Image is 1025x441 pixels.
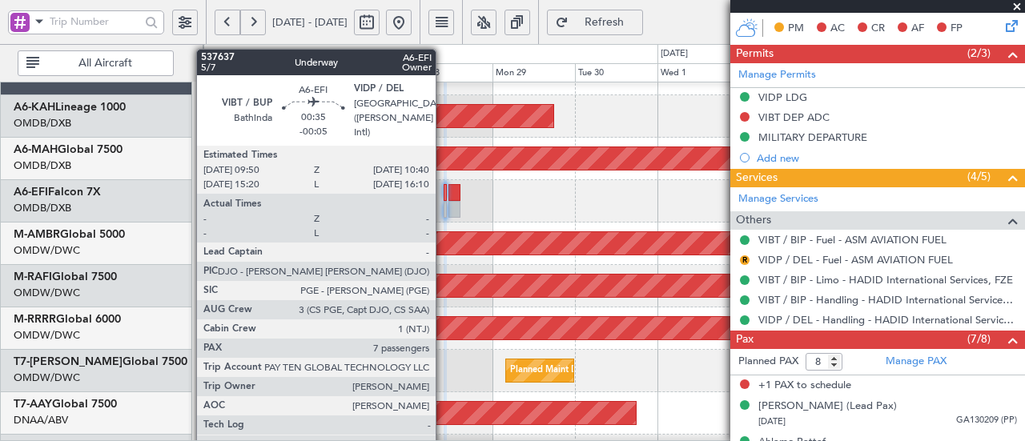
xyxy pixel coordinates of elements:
a: T7-[PERSON_NAME]Global 7500 [14,356,187,367]
span: (7/8) [967,331,991,347]
a: OMDB/DXB [14,201,71,215]
div: Planned Maint [GEOGRAPHIC_DATA] (Al Bateen Executive) [178,104,419,128]
a: OMDB/DXB [14,116,71,130]
span: [DATE] - [DATE] [272,15,348,30]
span: (4/5) [967,168,991,185]
span: AC [830,21,845,37]
div: Thu 25 [163,63,246,82]
span: A6-MAH [14,144,58,155]
div: [DATE] [207,47,234,61]
a: Manage Services [738,191,818,207]
a: T7-AAYGlobal 7500 [14,399,117,410]
div: VIDP LDG [758,90,807,104]
a: A6-MAHGlobal 7500 [14,144,123,155]
a: VIBT / BIP - Fuel - ASM AVIATION FUEL [758,233,947,247]
span: Pax [736,331,754,349]
div: [PERSON_NAME] (Lead Pax) [758,399,897,415]
a: A6-EFIFalcon 7X [14,186,101,198]
span: +1 PAX to schedule [758,378,851,394]
span: A6-KAH [14,102,55,113]
button: R [740,255,750,265]
span: Refresh [572,17,637,28]
label: Planned PAX [738,354,798,370]
span: M-RAFI [14,271,52,283]
a: Manage PAX [886,354,947,370]
div: Sun 28 [410,63,492,82]
a: Manage Permits [738,67,816,83]
a: OMDW/DWC [14,286,80,300]
span: T7-[PERSON_NAME] [14,356,123,367]
span: All Aircraft [42,58,168,69]
a: A6-KAHLineage 1000 [14,102,126,113]
span: (2/3) [967,45,991,62]
div: Fri 26 [246,63,328,82]
a: OMDW/DWC [14,328,80,343]
a: OMDB/DXB [14,158,71,173]
div: Add new [757,151,1017,165]
a: M-RRRRGlobal 6000 [14,314,121,325]
a: OMDW/DWC [14,371,80,385]
button: Refresh [547,10,643,35]
span: [DATE] [758,415,786,427]
span: GA130209 (PP) [956,414,1017,427]
a: VIBT / BIP - Limo - HADID International Services, FZE [758,273,1013,287]
a: DNAA/ABV [14,413,68,427]
a: VIBT / BIP - Handling - HADID International Services, FZE [758,293,1017,307]
span: Others [736,211,771,230]
div: Planned Maint Dubai (Al Maktoum Intl) [510,359,668,383]
a: OMDW/DWC [14,243,80,258]
a: VIDP / DEL - Handling - HADID International Services, FZE [758,313,1017,327]
span: Services [736,169,778,187]
span: PM [788,21,804,37]
div: Wed 1 [657,63,740,82]
a: M-AMBRGlobal 5000 [14,229,125,240]
span: M-AMBR [14,229,60,240]
span: FP [951,21,963,37]
div: Sat 27 [328,63,411,82]
a: VIDP / DEL - Fuel - ASM AVIATION FUEL [758,253,953,267]
div: Tue 30 [575,63,657,82]
div: MILITARY DEPARTURE [758,130,867,144]
button: All Aircraft [18,50,174,76]
span: M-RRRR [14,314,56,325]
div: VIBT DEP ADC [758,110,830,124]
a: M-RAFIGlobal 7500 [14,271,117,283]
span: Permits [736,45,774,63]
div: Mon 29 [492,63,575,82]
div: [DATE] [661,47,688,61]
span: T7-AAY [14,399,52,410]
span: AF [911,21,924,37]
span: A6-EFI [14,186,48,198]
span: CR [871,21,885,37]
input: Trip Number [50,10,140,34]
